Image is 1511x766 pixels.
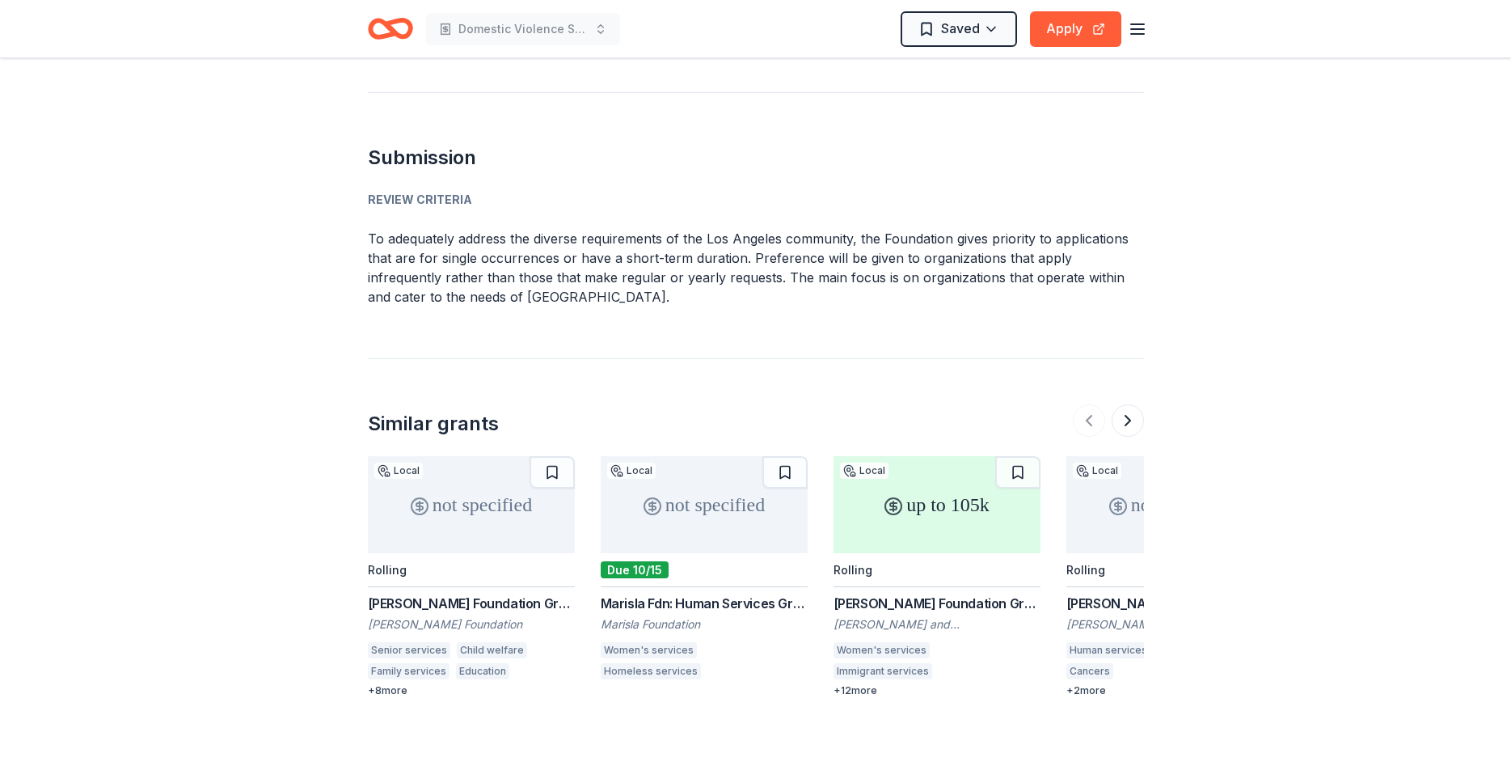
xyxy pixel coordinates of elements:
div: Due 10/15 [601,561,669,578]
span: Domestic Violence Supportive Services Program [458,19,588,39]
div: + 12 more [834,684,1040,697]
div: Cancers [1066,663,1113,679]
div: + 8 more [368,684,575,697]
a: not specifiedLocalRolling[PERSON_NAME] Foundation Grant[PERSON_NAME] FoundationSenior servicesChi... [368,456,575,697]
div: [PERSON_NAME] Community Foundation [1066,616,1273,633]
h2: Submission [368,145,1144,171]
div: Local [374,463,423,479]
div: Senior services [368,642,450,658]
div: Rolling [368,563,407,577]
div: [PERSON_NAME] Foundation [368,616,575,633]
div: not specified [1066,456,1273,553]
div: Homeless services [601,663,701,679]
div: Education [456,663,509,679]
a: not specifiedLocalRolling[PERSON_NAME] Community Foundation Grant[PERSON_NAME] Community Foundati... [1066,456,1273,697]
div: Human services [1066,642,1150,658]
div: + 2 more [1066,684,1273,697]
div: Rolling [1066,563,1105,577]
div: Similar grants [368,411,499,437]
div: Immigrant services [834,663,932,679]
span: Saved [941,18,980,39]
button: Saved [901,11,1017,47]
div: [PERSON_NAME] Community Foundation Grant [1066,594,1273,613]
div: Local [1073,463,1121,479]
div: Local [607,463,656,479]
button: Apply [1030,11,1121,47]
a: Home [368,10,413,48]
div: Marisla Foundation [601,616,808,633]
div: [PERSON_NAME] and [PERSON_NAME] Foundation [834,616,1040,633]
div: Review Criteria [368,190,1144,209]
button: Domestic Violence Supportive Services Program [426,13,620,45]
div: Women's services [834,642,930,658]
div: not specified [601,456,808,553]
div: Child welfare [457,642,527,658]
a: not specifiedLocalDue 10/15Marisla Fdn: Human Services GrantMarisla FoundationWomen's servicesHom... [601,456,808,684]
a: up to 105kLocalRolling[PERSON_NAME] Foundation Grant[PERSON_NAME] and [PERSON_NAME] FoundationWom... [834,456,1040,697]
div: Local [840,463,888,479]
div: [PERSON_NAME] Foundation Grant [368,594,575,613]
div: Family services [368,663,450,679]
div: Marisla Fdn: Human Services Grant [601,594,808,613]
div: not specified [368,456,575,553]
div: Rolling [834,563,872,577]
div: [PERSON_NAME] Foundation Grant [834,594,1040,613]
div: Women's services [601,642,697,658]
p: To adequately address the diverse requirements of the Los Angeles community, the Foundation gives... [368,229,1144,307]
div: up to 105k [834,456,1040,553]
